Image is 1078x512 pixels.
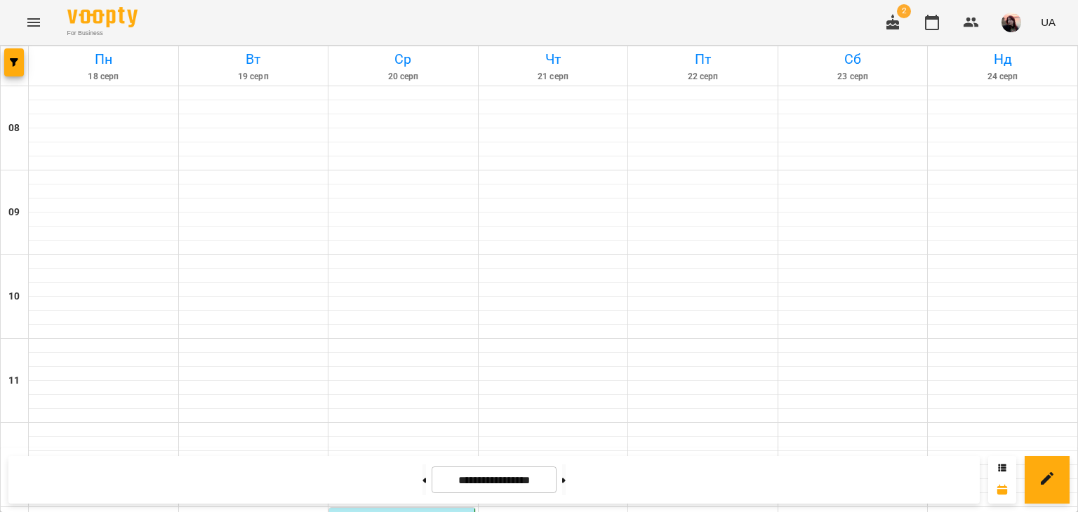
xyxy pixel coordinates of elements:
h6: 18 серп [31,70,176,83]
h6: 23 серп [780,70,926,83]
img: 593dfa334cc66595748fde4e2f19f068.jpg [1002,13,1021,32]
h6: 08 [8,121,20,136]
h6: Вт [181,48,326,70]
h6: Пт [630,48,776,70]
h6: 21 серп [481,70,626,83]
h6: Чт [481,48,626,70]
h6: Ср [331,48,476,70]
span: For Business [67,29,138,38]
span: 2 [897,4,911,18]
h6: 19 серп [181,70,326,83]
h6: 09 [8,205,20,220]
h6: 24 серп [930,70,1075,83]
h6: 22 серп [630,70,776,83]
img: Voopty Logo [67,7,138,27]
h6: Нд [930,48,1075,70]
h6: 11 [8,373,20,389]
h6: Сб [780,48,926,70]
span: UA [1041,15,1056,29]
h6: Пн [31,48,176,70]
button: UA [1035,9,1061,35]
h6: 20 серп [331,70,476,83]
button: Menu [17,6,51,39]
h6: 10 [8,289,20,304]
